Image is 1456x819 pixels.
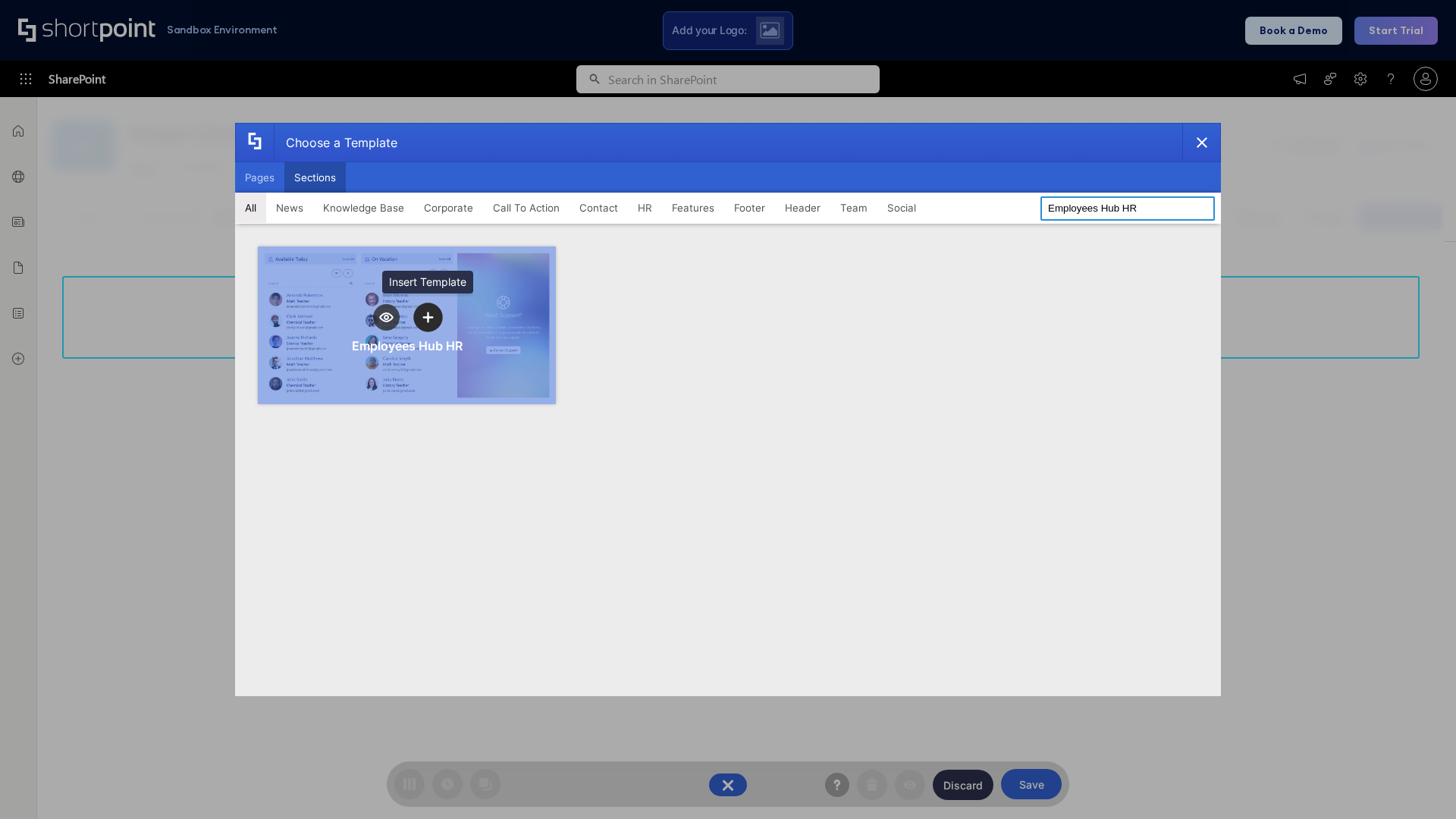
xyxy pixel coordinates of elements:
[284,162,346,193] button: Sections
[235,193,266,223] button: All
[1380,746,1456,819] iframe: Chat Widget
[414,193,483,223] button: Corporate
[662,193,724,223] button: Features
[352,338,463,353] div: Employees Hub HR
[266,193,313,223] button: News
[235,162,284,193] button: Pages
[235,123,1221,696] div: template selector
[830,193,877,223] button: Team
[313,193,414,223] button: Knowledge Base
[877,193,926,223] button: Social
[1040,196,1215,221] input: Search
[775,193,830,223] button: Header
[483,193,570,223] button: Call To Action
[274,124,397,162] div: Choose a Template
[724,193,775,223] button: Footer
[628,193,662,223] button: HR
[570,193,628,223] button: Contact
